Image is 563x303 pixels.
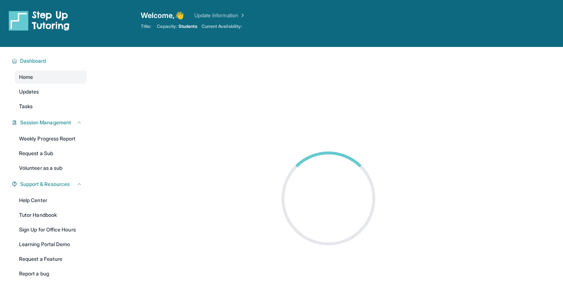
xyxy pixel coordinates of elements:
[15,208,87,222] a: Tutor Handbook
[141,10,184,21] span: Welcome, 👋
[15,194,87,207] a: Help Center
[15,252,87,266] a: Request a Feature
[17,180,82,188] button: Support & Resources
[141,23,151,29] span: Title:
[157,23,177,29] span: Capacity:
[15,100,87,113] a: Tasks
[15,223,87,236] a: Sign Up for Office Hours
[202,23,242,29] span: Current Availability:
[179,23,197,29] span: Students
[17,57,82,65] button: Dashboard
[15,70,87,84] a: Home
[238,12,246,19] img: Chevron Right
[15,161,87,175] a: Volunteer as a sub
[19,73,33,81] span: Home
[20,57,46,65] span: Dashboard
[20,119,71,126] span: Session Management
[15,85,87,98] a: Updates
[20,180,70,188] span: Support & Resources
[194,12,246,19] a: Update Information
[15,238,87,251] a: Learning Portal Demo
[15,132,87,145] a: Weekly Progress Report
[19,88,39,95] span: Updates
[15,267,87,280] a: Report a bug
[9,10,70,31] img: logo
[19,103,33,110] span: Tasks
[15,147,87,160] a: Request a Sub
[17,119,82,126] button: Session Management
